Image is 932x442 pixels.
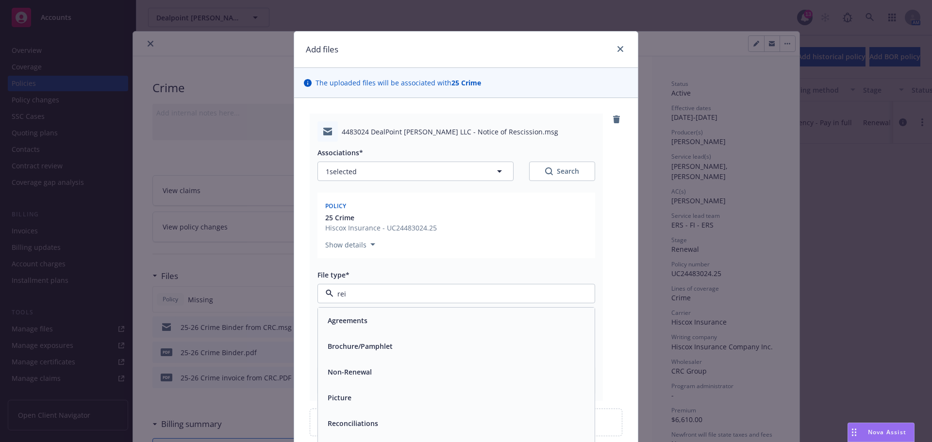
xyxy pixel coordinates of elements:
[868,428,906,436] span: Nova Assist
[328,341,393,351] button: Brochure/Pamphlet
[328,393,351,403] button: Picture
[328,315,367,326] button: Agreements
[328,367,372,377] button: Non-Renewal
[848,423,915,442] button: Nova Assist
[333,289,575,299] input: Filter by keyword
[848,423,860,442] div: Drag to move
